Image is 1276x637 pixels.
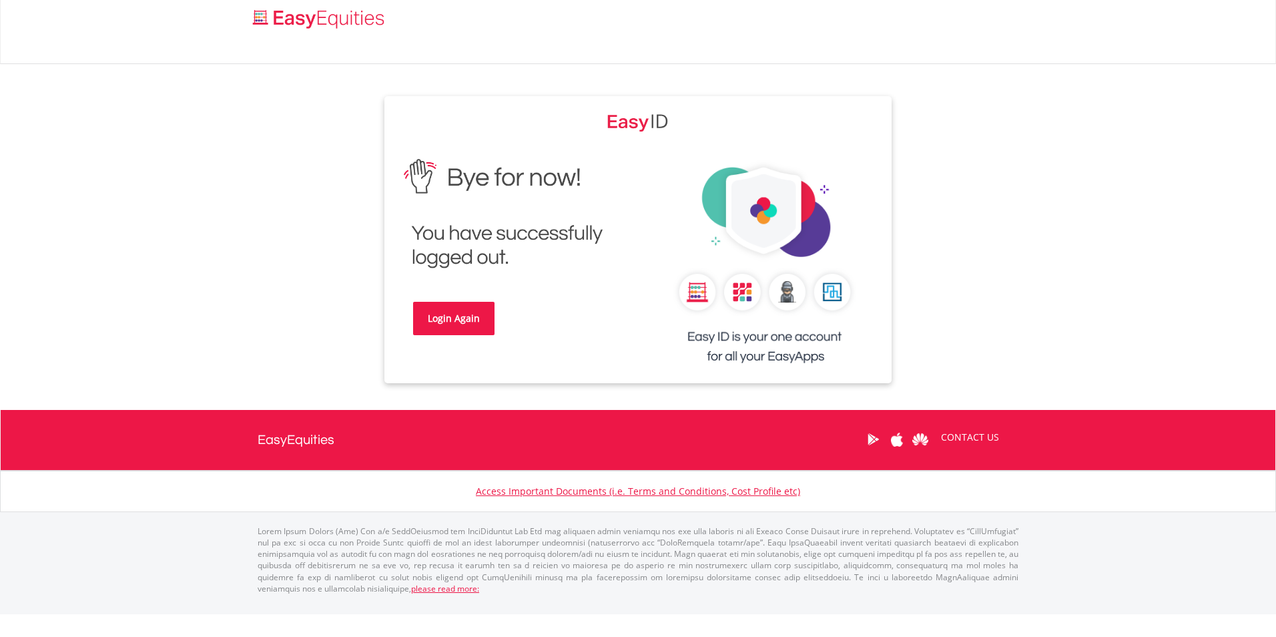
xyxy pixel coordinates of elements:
[413,302,495,335] a: Login Again
[607,110,669,132] img: EasyEquities
[248,3,390,30] a: Home page
[476,485,800,497] a: Access Important Documents (i.e. Terms and Conditions, Cost Profile etc)
[258,525,1018,594] p: Lorem Ipsum Dolors (Ame) Con a/e SeddOeiusmod tem InciDiduntut Lab Etd mag aliquaen admin veniamq...
[932,419,1008,456] a: CONTACT US
[250,8,390,30] img: EasyEquities_Logo.png
[885,419,908,460] a: Apple
[394,150,628,278] img: EasyEquities
[862,419,885,460] a: Google Play
[908,419,932,460] a: Huawei
[648,150,882,383] img: EasyEquities
[411,583,479,594] a: please read more:
[258,410,334,470] a: EasyEquities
